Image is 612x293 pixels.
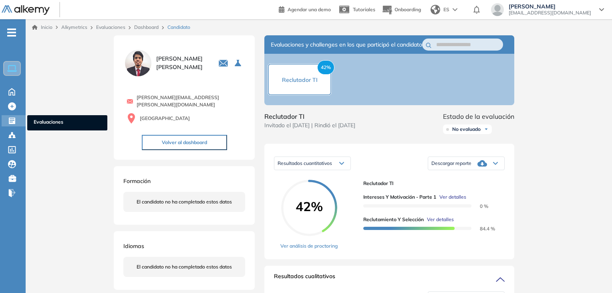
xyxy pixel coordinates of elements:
span: Resultados cuantitativos [278,160,332,166]
span: [EMAIL_ADDRESS][DOMAIN_NAME] [509,10,591,16]
a: Agendar una demo [279,4,331,14]
span: ES [443,6,449,13]
span: Resultados cualitativos [274,272,335,285]
span: 0 % [470,203,488,209]
span: Candidato [167,24,190,31]
span: Idiomas [123,242,144,250]
span: Reclutamiento y Selección [363,216,424,223]
span: Reclutador TI [264,112,355,121]
span: Alkymetrics [61,24,87,30]
span: Agendar una demo [288,6,331,12]
span: [PERSON_NAME][EMAIL_ADDRESS][PERSON_NAME][DOMAIN_NAME] [137,94,245,108]
span: No evaluado [452,126,481,132]
img: arrow [453,8,457,11]
span: [PERSON_NAME] [PERSON_NAME] [156,55,209,71]
span: [PERSON_NAME] [509,3,591,10]
a: Ver análisis de proctoring [280,242,338,250]
span: Evaluaciones y challenges en los que participó el candidato [271,41,422,49]
a: Inicio [32,24,52,31]
span: Ver detalles [427,216,454,223]
span: 42% [317,60,334,75]
img: world [431,5,440,14]
img: Logo [2,5,50,15]
span: El candidato no ha completado estos datos [137,263,232,271]
button: Volver al dashboard [142,135,227,150]
span: Evaluaciones [34,118,101,127]
a: Evaluaciones [96,24,125,30]
span: Tutoriales [353,6,375,12]
span: Invitado el [DATE] | Rindió el [DATE] [264,121,355,130]
img: Ícono de flecha [484,127,489,132]
button: Ver detalles [424,216,454,223]
span: 84.4 % [470,226,495,232]
i: - [7,32,16,33]
button: Ver detalles [436,193,466,201]
span: 42% [281,200,337,213]
span: Intereses y Motivación - Parte 1 [363,193,436,201]
span: El candidato no ha completado estos datos [137,198,232,206]
span: Reclutador TI [363,180,498,187]
img: PROFILE_MENU_LOGO_USER [123,48,153,78]
span: Onboarding [395,6,421,12]
span: Ver detalles [439,193,466,201]
a: Dashboard [134,24,159,30]
button: Onboarding [382,1,421,18]
span: Descargar reporte [431,160,471,167]
span: Reclutador TI [282,76,318,83]
span: Estado de la evaluación [443,112,514,121]
span: [GEOGRAPHIC_DATA] [140,115,190,122]
span: Formación [123,177,151,185]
